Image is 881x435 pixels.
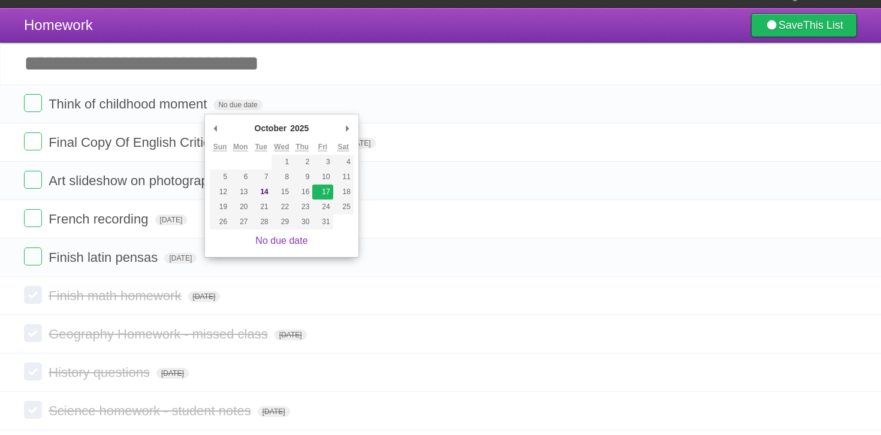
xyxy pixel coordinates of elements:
[24,17,93,33] span: Homework
[258,406,290,417] span: [DATE]
[333,155,354,170] button: 4
[155,215,188,225] span: [DATE]
[210,119,222,137] button: Previous Month
[271,155,292,170] button: 1
[251,215,271,229] button: 28
[255,235,307,246] a: No due date
[318,143,327,152] abbr: Friday
[230,200,251,215] button: 20
[333,200,354,215] button: 25
[751,13,857,37] a: SaveThis List
[251,185,271,200] button: 14
[274,143,289,152] abbr: Wednesday
[24,132,42,150] label: Done
[292,185,312,200] button: 16
[188,291,221,302] span: [DATE]
[49,212,151,226] span: French recording
[342,119,354,137] button: Next Month
[312,170,333,185] button: 10
[230,215,251,229] button: 27
[49,327,271,342] span: Geography Homework - missed class
[271,170,292,185] button: 8
[164,253,197,264] span: [DATE]
[337,143,349,152] abbr: Saturday
[156,368,189,379] span: [DATE]
[230,170,251,185] button: 6
[255,143,267,152] abbr: Tuesday
[213,143,227,152] abbr: Sunday
[292,215,312,229] button: 30
[274,330,307,340] span: [DATE]
[251,200,271,215] button: 21
[230,185,251,200] button: 13
[292,170,312,185] button: 9
[49,250,161,265] span: Finish latin pensas
[271,185,292,200] button: 15
[213,99,262,110] span: No due date
[24,209,42,227] label: Done
[251,170,271,185] button: 7
[24,247,42,265] label: Done
[210,185,230,200] button: 12
[312,185,333,200] button: 17
[292,200,312,215] button: 23
[333,170,354,185] button: 11
[312,155,333,170] button: 3
[292,155,312,170] button: 2
[49,135,340,150] span: Final Copy Of English Critical Moment Paragraph
[24,94,42,112] label: Done
[49,403,254,418] span: Science homework - student notes
[24,401,42,419] label: Done
[210,170,230,185] button: 5
[24,324,42,342] label: Done
[24,171,42,189] label: Done
[253,119,289,137] div: October
[288,119,310,137] div: 2025
[233,143,248,152] abbr: Monday
[271,200,292,215] button: 22
[210,215,230,229] button: 26
[271,215,292,229] button: 29
[333,185,354,200] button: 18
[295,143,309,152] abbr: Thursday
[49,96,210,111] span: Think of childhood moment
[49,365,153,380] span: History questions
[49,288,184,303] span: Finish math homework
[312,200,333,215] button: 24
[24,362,42,380] label: Done
[803,19,843,31] b: This List
[210,200,230,215] button: 19
[312,215,333,229] button: 31
[343,138,376,149] span: [DATE]
[49,173,225,188] span: Art slideshow on photography
[24,286,42,304] label: Done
